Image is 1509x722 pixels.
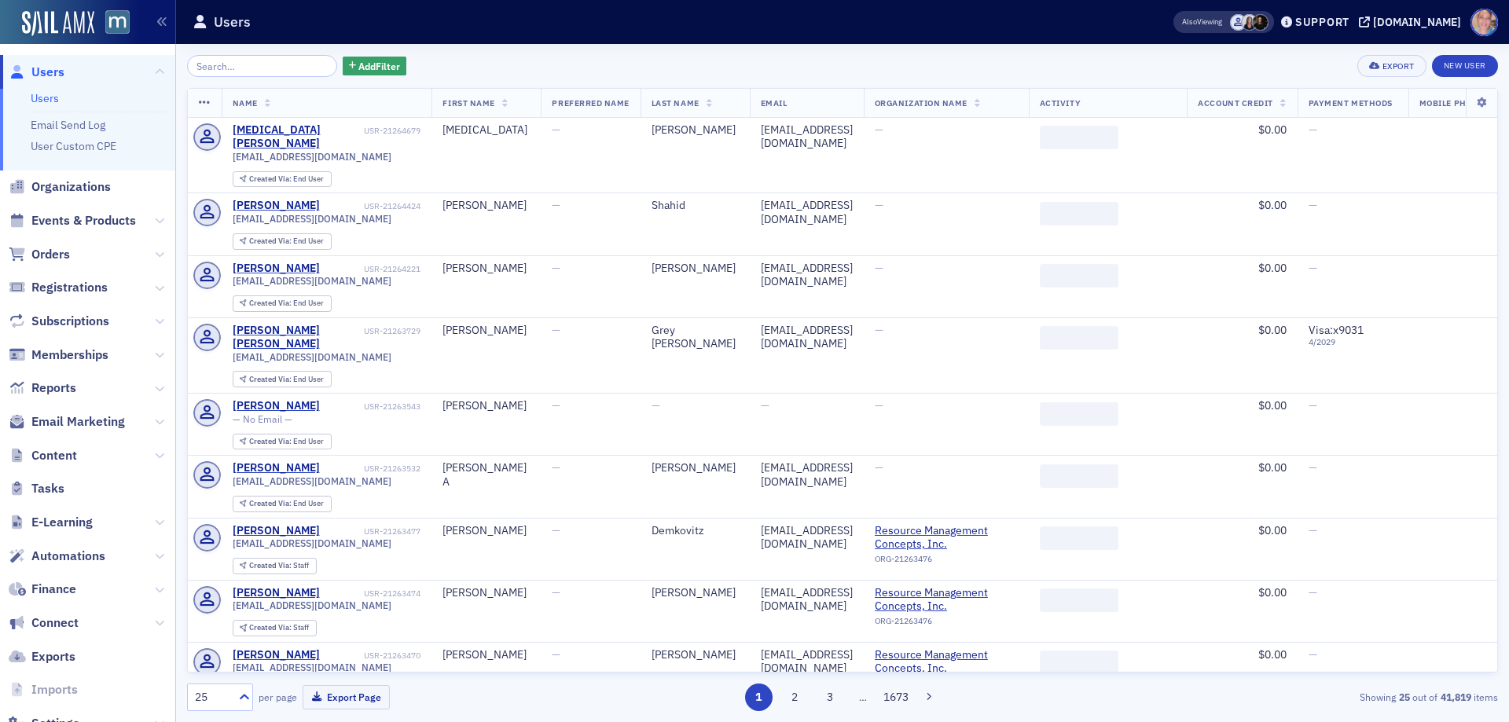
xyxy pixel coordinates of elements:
span: Subscriptions [31,313,109,330]
span: — [875,261,883,275]
div: [EMAIL_ADDRESS][DOMAIN_NAME] [761,262,853,289]
div: [EMAIL_ADDRESS][DOMAIN_NAME] [761,461,853,489]
div: [EMAIL_ADDRESS][DOMAIN_NAME] [761,123,853,151]
span: [EMAIL_ADDRESS][DOMAIN_NAME] [233,662,391,673]
span: — [875,398,883,412]
span: Finance [31,581,76,598]
div: End User [249,500,324,508]
div: [PERSON_NAME] [442,199,530,213]
a: Tasks [9,480,64,497]
button: 3 [817,684,844,711]
span: — [1309,647,1317,662]
div: USR-21263474 [322,588,420,599]
a: Orders [9,246,70,263]
span: Created Via : [249,498,293,508]
span: Visa : x9031 [1309,323,1364,337]
span: [EMAIL_ADDRESS][DOMAIN_NAME] [233,151,391,163]
div: Also [1182,16,1197,27]
div: [PERSON_NAME] [PERSON_NAME] [233,324,362,351]
span: $0.00 [1258,585,1287,599]
span: ‌ [1040,526,1118,550]
span: [EMAIL_ADDRESS][DOMAIN_NAME] [233,599,391,611]
span: Registrations [31,279,108,296]
span: — [552,398,560,412]
strong: 25 [1396,690,1412,704]
span: Organization Name [875,97,967,108]
span: E-Learning [31,514,93,531]
span: Last Name [652,97,699,108]
span: Users [31,64,64,81]
a: Email Marketing [9,413,125,431]
div: [DOMAIN_NAME] [1373,15,1461,29]
a: Memberships [9,346,108,364]
a: Connect [9,614,79,632]
span: Created Via : [249,436,293,446]
div: USR-21263477 [322,526,420,537]
a: [PERSON_NAME] [233,524,320,538]
div: Created Via: End User [233,434,332,450]
img: SailAMX [105,10,130,35]
span: — [1309,523,1317,537]
span: $0.00 [1258,123,1287,137]
a: Exports [9,648,75,665]
span: — [1309,460,1317,475]
a: Resource Management Concepts, Inc. [875,524,1018,552]
span: — [875,460,883,475]
span: Created Via : [249,560,293,570]
span: Profile [1470,9,1498,36]
span: Account Credit [1198,97,1272,108]
button: 1673 [883,684,910,711]
a: Subscriptions [9,313,109,330]
span: [EMAIL_ADDRESS][DOMAIN_NAME] [233,537,391,549]
span: Automations [31,548,105,565]
div: [MEDICAL_DATA][PERSON_NAME] [233,123,362,151]
strong: 41,819 [1437,690,1474,704]
div: Created Via: Staff [233,620,317,636]
span: — [552,460,560,475]
div: End User [249,299,324,308]
div: Export [1382,62,1415,71]
a: User Custom CPE [31,139,116,153]
div: [PERSON_NAME] [442,399,530,413]
span: — [552,523,560,537]
span: — [552,323,560,337]
span: — [1309,123,1317,137]
span: Email Marketing [31,413,125,431]
span: ‌ [1040,264,1118,288]
div: End User [249,376,324,384]
span: — [1309,261,1317,275]
div: [EMAIL_ADDRESS][DOMAIN_NAME] [761,648,853,676]
span: Justin Chase [1230,14,1246,31]
span: Created Via : [249,622,293,632]
a: Automations [9,548,105,565]
span: — No Email — [233,413,292,425]
div: USR-21264221 [322,264,420,274]
span: $0.00 [1258,523,1287,537]
button: AddFilter [343,57,407,76]
span: — [1309,198,1317,212]
button: [DOMAIN_NAME] [1359,16,1467,27]
span: Name [233,97,258,108]
div: Showing out of items [1072,690,1498,704]
div: ORG-21263476 [875,554,1018,570]
div: [PERSON_NAME] [652,461,739,475]
div: ORG-21263476 [875,616,1018,632]
div: Staff [249,562,309,570]
div: [EMAIL_ADDRESS][DOMAIN_NAME] [761,524,853,552]
div: USR-21264424 [322,201,420,211]
span: — [875,323,883,337]
a: New User [1432,55,1498,77]
div: Shahid [652,199,739,213]
img: SailAMX [22,11,94,36]
div: [PERSON_NAME] [652,648,739,662]
span: ‌ [1040,126,1118,149]
span: Add Filter [358,59,400,73]
span: 4 / 2029 [1309,337,1397,347]
span: — [552,198,560,212]
div: [PERSON_NAME] [652,123,739,137]
div: [PERSON_NAME] [233,648,320,662]
a: Finance [9,581,76,598]
span: — [652,398,660,412]
div: Created Via: End User [233,171,332,188]
span: — [1309,585,1317,599]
